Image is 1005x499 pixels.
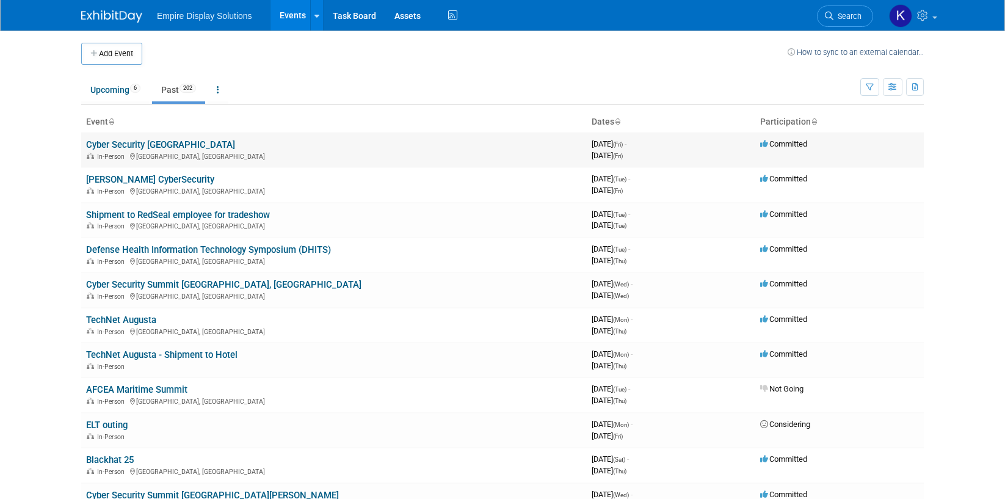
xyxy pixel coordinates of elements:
[97,293,128,300] span: In-Person
[87,258,94,264] img: In-Person Event
[152,78,205,101] a: Past202
[613,281,629,288] span: (Wed)
[86,174,214,185] a: [PERSON_NAME] CyberSecurity
[614,117,620,126] a: Sort by Start Date
[592,466,626,475] span: [DATE]
[613,246,626,253] span: (Tue)
[97,433,128,441] span: In-Person
[613,328,626,335] span: (Thu)
[817,5,873,27] a: Search
[613,386,626,393] span: (Tue)
[592,361,626,370] span: [DATE]
[592,151,623,160] span: [DATE]
[631,490,633,499] span: -
[87,153,94,159] img: In-Person Event
[86,349,238,360] a: TechNet Augusta - Shipment to Hotel
[592,186,623,195] span: [DATE]
[613,363,626,370] span: (Thu)
[86,244,331,255] a: Defense Health Information Technology Symposium (DHITS)
[811,117,817,126] a: Sort by Participation Type
[86,209,270,220] a: Shipment to RedSeal employee for tradeshow
[592,490,633,499] span: [DATE]
[613,188,623,194] span: (Fri)
[760,349,807,359] span: Committed
[613,398,626,404] span: (Thu)
[592,220,626,230] span: [DATE]
[86,139,235,150] a: Cyber Security [GEOGRAPHIC_DATA]
[97,258,128,266] span: In-Person
[613,468,626,475] span: (Thu)
[130,84,140,93] span: 6
[86,454,134,465] a: Blackhat 25
[631,279,633,288] span: -
[760,384,804,393] span: Not Going
[587,112,755,133] th: Dates
[87,468,94,474] img: In-Person Event
[86,186,582,195] div: [GEOGRAPHIC_DATA], [GEOGRAPHIC_DATA]
[86,420,128,431] a: ELT outing
[631,420,633,429] span: -
[86,315,156,326] a: TechNet Augusta
[760,315,807,324] span: Committed
[628,209,630,219] span: -
[592,349,633,359] span: [DATE]
[592,291,629,300] span: [DATE]
[592,396,626,405] span: [DATE]
[97,153,128,161] span: In-Person
[760,174,807,183] span: Committed
[87,433,94,439] img: In-Person Event
[613,222,626,229] span: (Tue)
[628,244,630,253] span: -
[86,220,582,230] div: [GEOGRAPHIC_DATA], [GEOGRAPHIC_DATA]
[628,174,630,183] span: -
[592,256,626,265] span: [DATE]
[760,244,807,253] span: Committed
[592,139,626,148] span: [DATE]
[760,490,807,499] span: Committed
[86,466,582,476] div: [GEOGRAPHIC_DATA], [GEOGRAPHIC_DATA]
[87,293,94,299] img: In-Person Event
[108,117,114,126] a: Sort by Event Name
[755,112,924,133] th: Participation
[613,351,629,358] span: (Mon)
[627,454,629,464] span: -
[86,291,582,300] div: [GEOGRAPHIC_DATA], [GEOGRAPHIC_DATA]
[592,326,626,335] span: [DATE]
[613,141,623,148] span: (Fri)
[86,384,187,395] a: AFCEA Maritime Summit
[97,468,128,476] span: In-Person
[157,11,252,21] span: Empire Display Solutions
[592,209,630,219] span: [DATE]
[86,256,582,266] div: [GEOGRAPHIC_DATA], [GEOGRAPHIC_DATA]
[592,420,633,429] span: [DATE]
[788,48,924,57] a: How to sync to an external calendar...
[889,4,912,27] img: Katelyn Hurlock
[760,454,807,464] span: Committed
[180,84,196,93] span: 202
[87,222,94,228] img: In-Person Event
[592,384,630,393] span: [DATE]
[631,349,633,359] span: -
[613,176,626,183] span: (Tue)
[87,363,94,369] img: In-Person Event
[613,293,629,299] span: (Wed)
[625,139,626,148] span: -
[97,398,128,406] span: In-Person
[613,258,626,264] span: (Thu)
[760,139,807,148] span: Committed
[97,188,128,195] span: In-Person
[97,363,128,371] span: In-Person
[97,222,128,230] span: In-Person
[592,279,633,288] span: [DATE]
[592,174,630,183] span: [DATE]
[833,12,862,21] span: Search
[613,433,623,440] span: (Fri)
[613,211,626,218] span: (Tue)
[86,151,582,161] div: [GEOGRAPHIC_DATA], [GEOGRAPHIC_DATA]
[592,454,629,464] span: [DATE]
[86,279,361,290] a: Cyber Security Summit [GEOGRAPHIC_DATA], [GEOGRAPHIC_DATA]
[87,398,94,404] img: In-Person Event
[592,315,633,324] span: [DATE]
[760,209,807,219] span: Committed
[81,43,142,65] button: Add Event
